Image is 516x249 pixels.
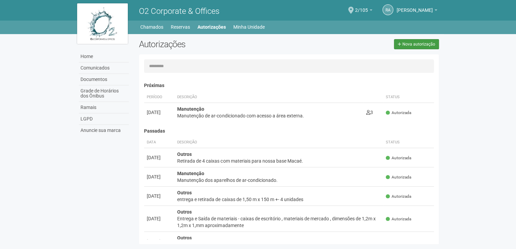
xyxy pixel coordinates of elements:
[79,102,129,113] a: Ramais
[144,83,434,88] h4: Próximas
[197,22,226,32] a: Autorizações
[147,238,172,245] div: [DATE]
[383,137,434,148] th: Status
[355,8,372,14] a: 2/105
[77,3,128,44] img: logo.jpg
[144,129,434,134] h4: Passadas
[147,109,172,116] div: [DATE]
[355,1,368,13] span: 2/105
[402,42,435,47] span: Nova autorização
[79,74,129,85] a: Documentos
[144,92,174,103] th: Período
[177,196,380,203] div: entrega e retirada de caixas de 1,50 m x 150 m +- 4 unidades
[79,125,129,136] a: Anuncie sua marca
[147,154,172,161] div: [DATE]
[79,113,129,125] a: LGPD
[144,137,174,148] th: Data
[177,158,380,164] div: Retirada de 4 caixas com materiais para nossa base Macaé.
[382,4,393,15] a: RA
[147,173,172,180] div: [DATE]
[177,177,380,184] div: Manutenção dos aparelhos de ar-condicionado.
[139,39,284,49] h2: Autorizações
[177,151,192,157] strong: Outros
[171,22,190,32] a: Reservas
[177,171,204,176] strong: Manutenção
[174,92,363,103] th: Descrição
[174,137,383,148] th: Descrição
[397,8,437,14] a: [PERSON_NAME]
[79,62,129,74] a: Comunicados
[386,216,411,222] span: Autorizada
[177,112,360,119] div: Manutenção de ar-condicionado com acesso a área externa.
[177,209,192,215] strong: Outros
[147,193,172,199] div: [DATE]
[139,6,219,16] span: O2 Corporate & Offices
[177,106,204,112] strong: Manutenção
[386,110,411,116] span: Autorizada
[366,110,373,115] span: 3
[397,1,433,13] span: Ricardo Affonso Izzo Pinto
[79,51,129,62] a: Home
[233,22,265,32] a: Minha Unidade
[177,190,192,195] strong: Outros
[177,235,192,241] strong: Outros
[386,194,411,199] span: Autorizada
[386,174,411,180] span: Autorizada
[386,155,411,161] span: Autorizada
[79,85,129,102] a: Grade de Horários dos Ônibus
[147,215,172,222] div: [DATE]
[394,39,439,49] a: Nova autorização
[386,239,419,245] span: Não autorizada
[383,92,434,103] th: Status
[140,22,163,32] a: Chamados
[177,215,380,229] div: Entrega e Saída de materiais - caixas de escritório , materiais de mercado , dimensões de 1,2m x ...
